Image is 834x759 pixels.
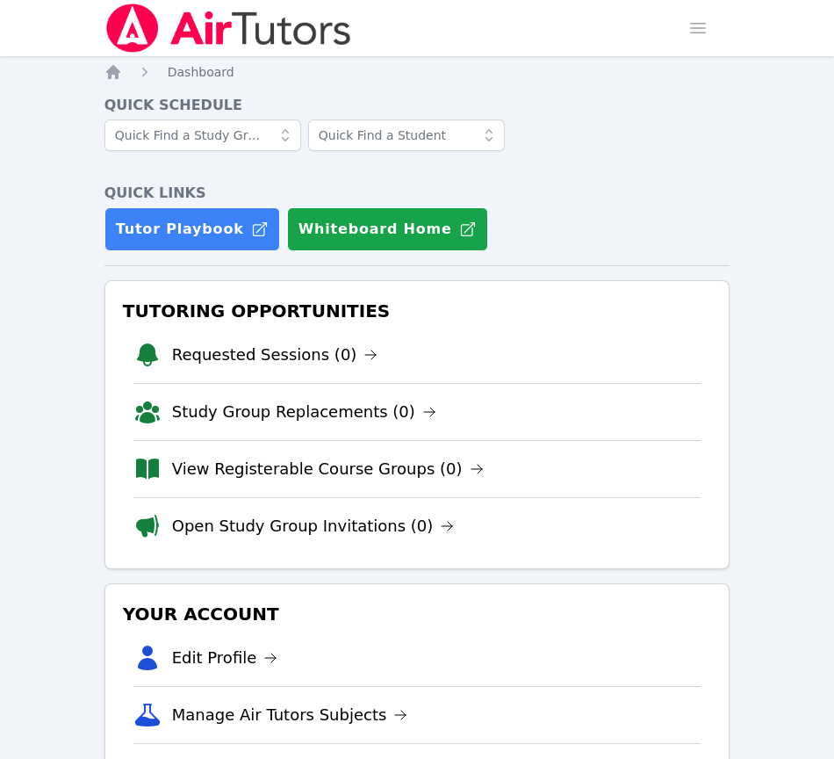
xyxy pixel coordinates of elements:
[172,514,455,539] a: Open Study Group Invitations (0)
[172,343,378,367] a: Requested Sessions (0)
[172,646,278,670] a: Edit Profile
[104,63,730,81] nav: Breadcrumb
[119,295,715,327] h3: Tutoring Opportunities
[172,703,408,727] a: Manage Air Tutors Subjects
[104,95,730,116] h4: Quick Schedule
[104,119,301,151] input: Quick Find a Study Group
[172,400,436,424] a: Study Group Replacements (0)
[308,119,505,151] input: Quick Find a Student
[172,457,484,481] a: View Registerable Course Groups (0)
[287,207,488,251] button: Whiteboard Home
[119,598,715,630] h3: Your Account
[104,4,353,53] img: Air Tutors
[104,183,730,204] h4: Quick Links
[168,65,234,79] span: Dashboard
[104,207,280,251] a: Tutor Playbook
[168,63,234,81] a: Dashboard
